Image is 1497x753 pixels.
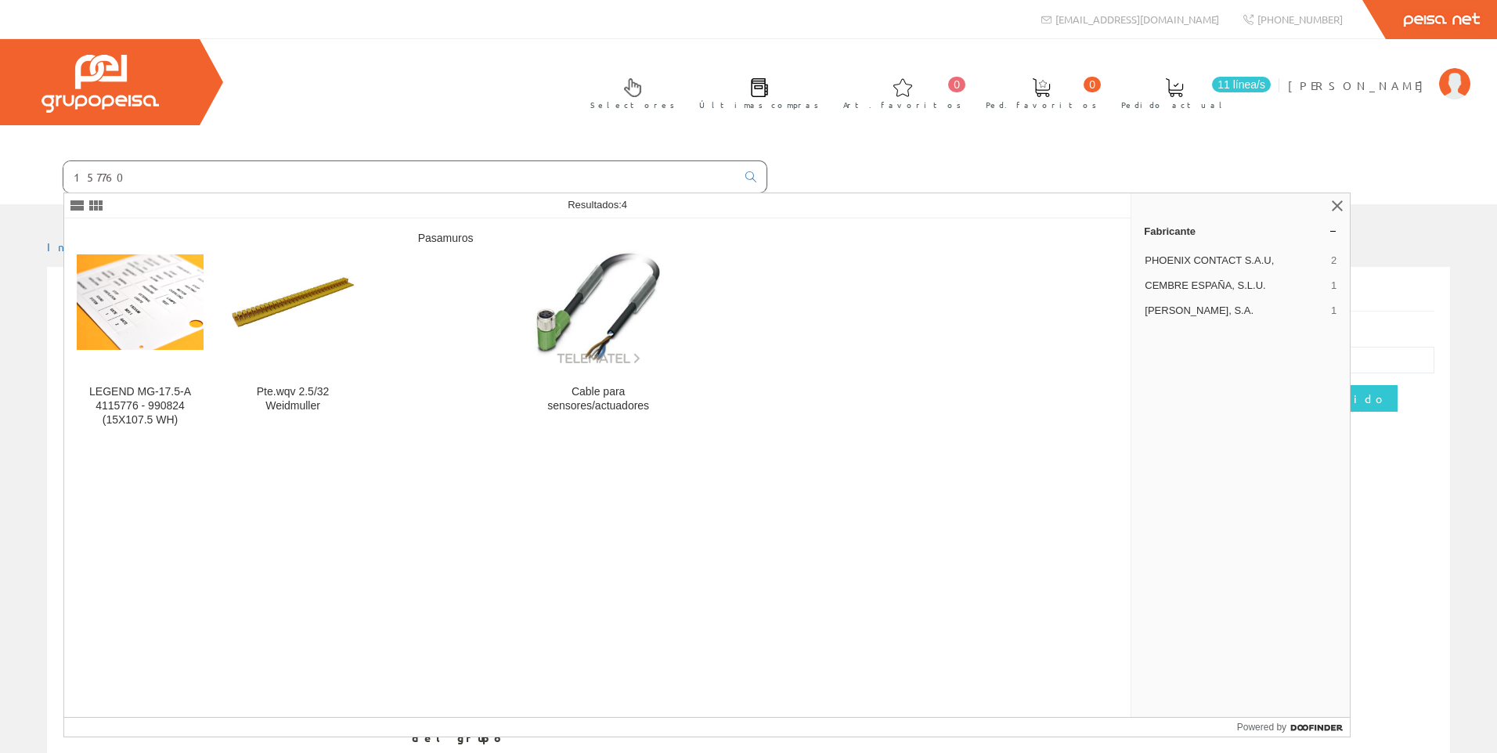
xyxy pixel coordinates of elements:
[41,55,159,113] img: Grupo Peisa
[47,240,114,254] a: Inicio
[77,385,204,427] div: LEGEND MG-17.5-A 4115776 - 990824 (15X107.5 WH)
[1145,254,1325,268] span: PHOENIX CONTACT S.A.U,
[370,219,521,445] a: Pasamuros
[1331,254,1336,268] span: 2
[1331,304,1336,318] span: 1
[622,199,627,211] span: 4
[382,232,509,246] div: Pasamuros
[1237,720,1286,734] span: Powered by
[522,219,674,445] a: Cable para sensores/actuadores Cable para sensores/actuadores
[1055,13,1219,26] span: [EMAIL_ADDRESS][DOMAIN_NAME]
[948,77,965,92] span: 0
[1331,279,1336,293] span: 1
[699,97,819,113] span: Últimas compras
[986,97,1097,113] span: Ped. favoritos
[1084,77,1101,92] span: 0
[1212,77,1271,92] span: 11 línea/s
[1131,218,1350,243] a: Fabricante
[217,219,369,445] a: Pte.wqv 2.5/32 Weidmuller Pte.wqv 2.5/32 Weidmuller
[229,385,356,413] div: Pte.wqv 2.5/32 Weidmuller
[1237,718,1351,737] a: Powered by
[1145,279,1325,293] span: CEMBRE ESPAÑA, S.L.U.
[590,97,675,113] span: Selectores
[684,65,827,119] a: Últimas compras
[535,385,662,413] div: Cable para sensores/actuadores
[1288,77,1431,93] span: [PERSON_NAME]
[575,65,683,119] a: Selectores
[1145,304,1325,318] span: [PERSON_NAME], S.A.
[1257,13,1343,26] span: [PHONE_NUMBER]
[1288,65,1470,80] a: [PERSON_NAME]
[64,219,216,445] a: LEGEND MG-17.5-A 4115776 - 990824 (15X107.5 WH) LEGEND MG-17.5-A 4115776 - 990824 (15X107.5 WH)
[1106,65,1275,119] a: 11 línea/s Pedido actual
[568,199,627,211] span: Resultados:
[843,97,961,113] span: Art. favoritos
[535,239,662,366] img: Cable para sensores/actuadores
[229,239,356,366] img: Pte.wqv 2.5/32 Weidmuller
[1121,97,1228,113] span: Pedido actual
[77,254,204,350] img: LEGEND MG-17.5-A 4115776 - 990824 (15X107.5 WH)
[63,161,736,193] input: Buscar ...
